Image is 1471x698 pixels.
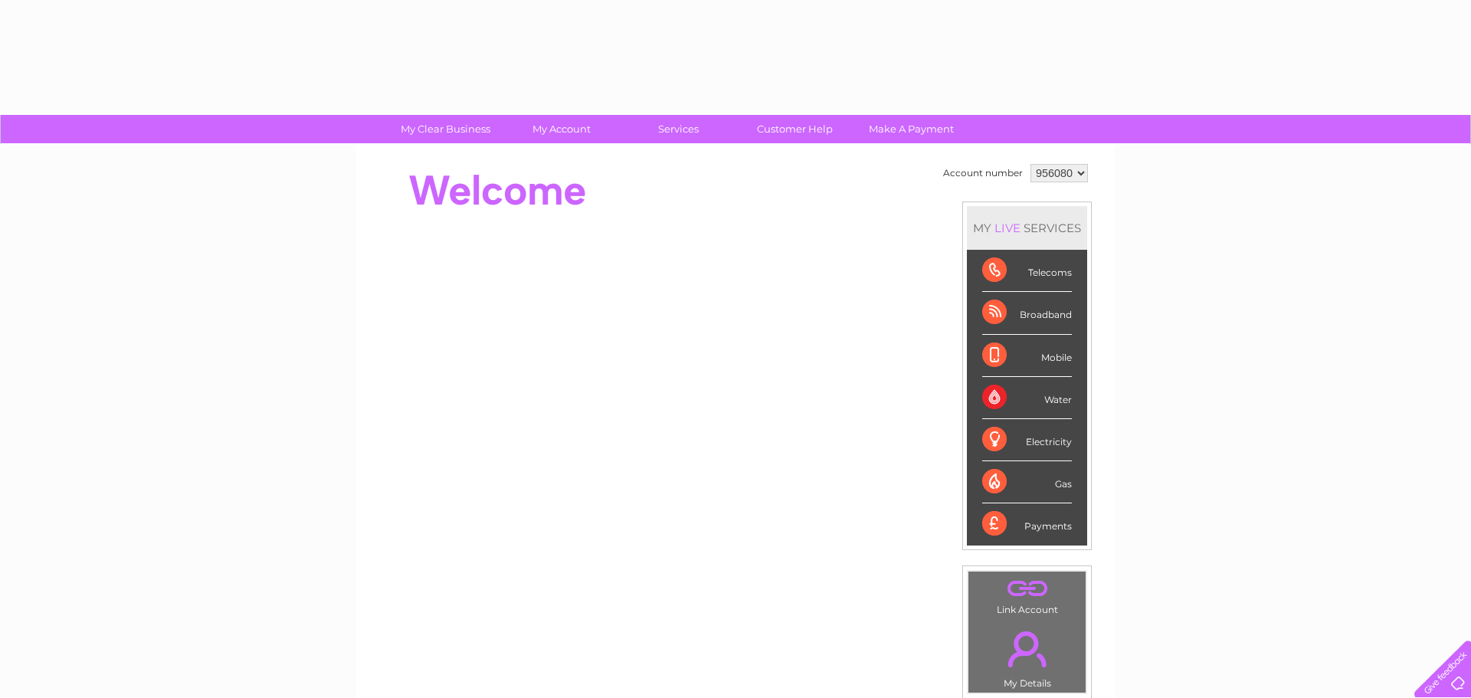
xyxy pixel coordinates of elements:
[615,115,742,143] a: Services
[939,160,1027,186] td: Account number
[982,461,1072,503] div: Gas
[967,206,1087,250] div: MY SERVICES
[972,575,1082,602] a: .
[982,292,1072,334] div: Broadband
[982,377,1072,419] div: Water
[382,115,509,143] a: My Clear Business
[732,115,858,143] a: Customer Help
[499,115,625,143] a: My Account
[982,419,1072,461] div: Electricity
[982,335,1072,377] div: Mobile
[982,503,1072,545] div: Payments
[972,622,1082,676] a: .
[848,115,975,143] a: Make A Payment
[982,250,1072,292] div: Telecoms
[968,571,1086,619] td: Link Account
[991,221,1024,235] div: LIVE
[968,618,1086,693] td: My Details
